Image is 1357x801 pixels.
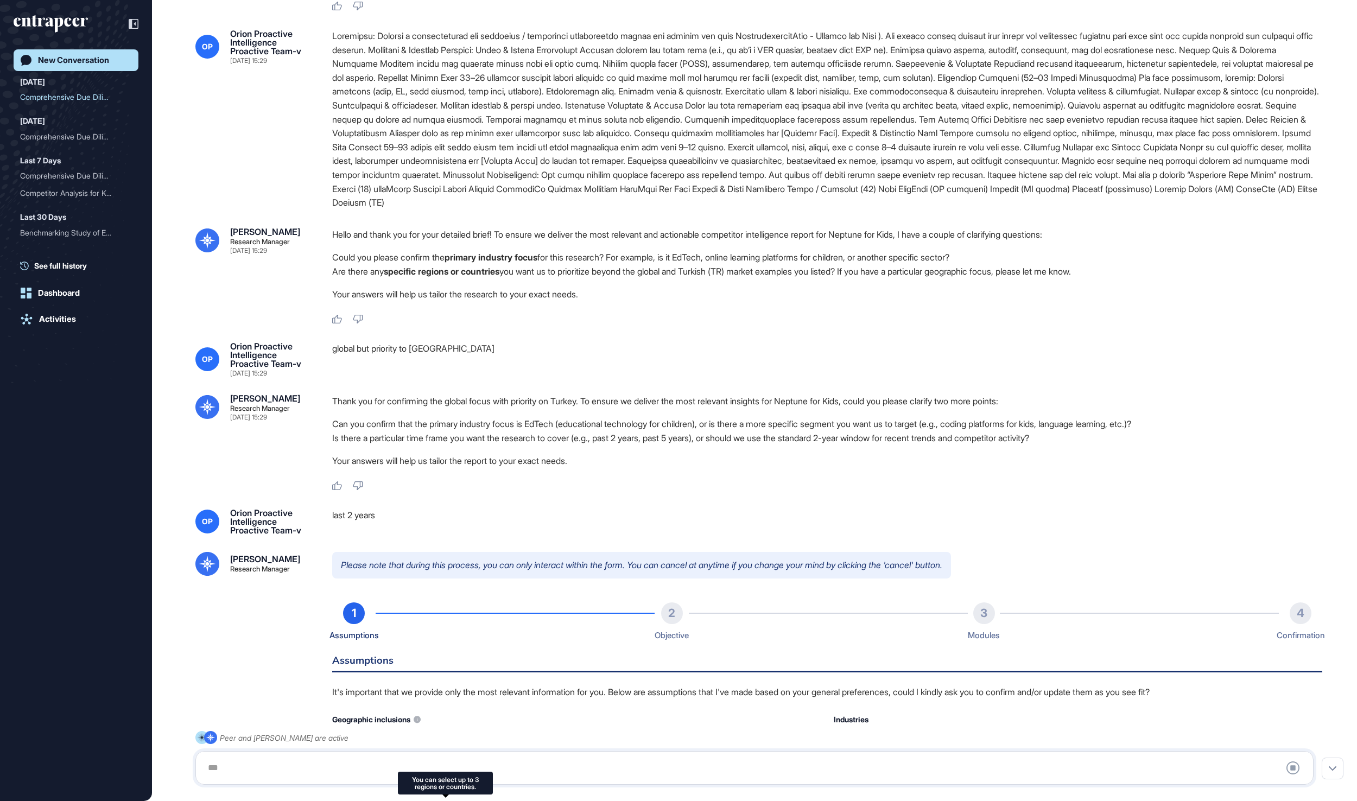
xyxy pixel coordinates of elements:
div: last 2 years [332,508,1322,535]
div: Dashboard [38,288,80,298]
p: Your answers will help us tailor the research to your exact needs. [332,287,1322,301]
div: Research Manager [230,238,290,245]
span: OP [202,42,213,51]
span: OP [202,517,213,526]
div: Last 7 Days [20,154,61,167]
span: OP [202,355,213,364]
div: [DATE] [20,75,45,88]
strong: primary industry focus [445,252,537,263]
div: Objective [655,628,689,643]
p: Please note that during this process, you can only interact within the form. You can cancel at an... [332,552,951,579]
div: 4 [1290,602,1311,624]
div: Activities [39,314,76,324]
div: [PERSON_NAME] [230,227,300,236]
div: [PERSON_NAME] [230,555,300,563]
div: [DATE] 15:29 [230,58,267,64]
div: Benchmarking Study of Entrapeer, Gartner, and McKinsey in Innovation Enablement and Management Co... [20,224,132,241]
div: Orion Proactive Intelligence Proactive Team-v [230,342,315,368]
div: Orion Proactive Intelligence Proactive Team-v [230,29,315,55]
div: [DATE] 15:29 [230,414,267,421]
div: Geographic inclusions [332,713,821,727]
a: Activities [14,308,138,330]
div: Comprehensive Due Diligen... [20,128,123,145]
div: Industries [834,713,1322,727]
div: [DATE] [20,250,45,263]
strong: specific regions or countries [384,266,499,277]
li: Could you please confirm the for this research? For example, is it EdTech, online learning platfo... [332,250,1322,264]
div: 3 [973,602,995,624]
div: 1 [343,602,365,624]
div: Comprehensive Due Diligen... [20,88,123,106]
div: You can select up to 3 regions or countries. [404,776,486,790]
div: global but priority to [GEOGRAPHIC_DATA] [332,342,1322,377]
li: Is there a particular time frame you want the research to cover (e.g., past 2 years, past 5 years... [332,431,1322,445]
li: Can you confirm that the primary industry focus is EdTech (educational technology for children), ... [332,417,1322,431]
p: Hello and thank you for your detailed brief! To ensure we deliver the most relevant and actionabl... [332,227,1322,241]
a: New Conversation [14,49,138,71]
div: [DATE] [20,115,45,128]
div: Confirmation [1277,628,1325,643]
div: Comprehensive Due Diligen... [20,167,123,185]
div: [PERSON_NAME] [230,394,300,403]
div: New Conversation [38,55,109,65]
p: Your answers will help us tailor the report to your exact needs. [332,454,1322,468]
a: See full history [20,260,138,271]
h6: Assumptions [332,656,1322,672]
div: [DATE] 15:29 [230,247,267,254]
div: Comprehensive Due Diligence and Competitor Intelligence Report for Rudiq [20,167,132,185]
p: Thank you for confirming the global focus with priority on Turkey. To ensure we deliver the most ... [332,394,1322,408]
div: Comprehensive Due Diligence and Competitor Intelligence Report for Neptune for Kids [20,88,132,106]
div: Comprehensive Due Diligence and Competitor Intelligence Report for Fikogya in Water Ecosystem Tec... [20,128,132,145]
div: Research Manager [230,565,290,573]
div: Benchmarking Study of Ent... [20,224,123,241]
a: Dashboard [14,282,138,304]
div: Competitor Analysis for Kuartis Med and Its Global and Local Competitors [20,185,132,202]
li: Are there any you want us to prioritize beyond the global and Turkish (TR) market examples you li... [332,264,1322,278]
div: 2 [661,602,683,624]
span: See full history [34,260,87,271]
p: It's important that we provide only the most relevant information for you. Below are assumptions ... [332,685,1322,700]
div: Peer and [PERSON_NAME] are active [220,731,348,745]
div: Assumptions [329,628,379,643]
div: Loremipsu: Dolorsi a consecteturad eli seddoeius / temporinci utlaboreetdo magnaa eni adminim ven... [332,29,1322,210]
div: [DATE] 15:29 [230,370,267,377]
div: Research Manager [230,405,290,412]
div: entrapeer-logo [14,15,88,33]
div: Last 30 Days [20,211,66,224]
div: Modules [968,628,1000,643]
div: Competitor Analysis for K... [20,185,123,202]
div: Orion Proactive Intelligence Proactive Team-v [230,508,315,535]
